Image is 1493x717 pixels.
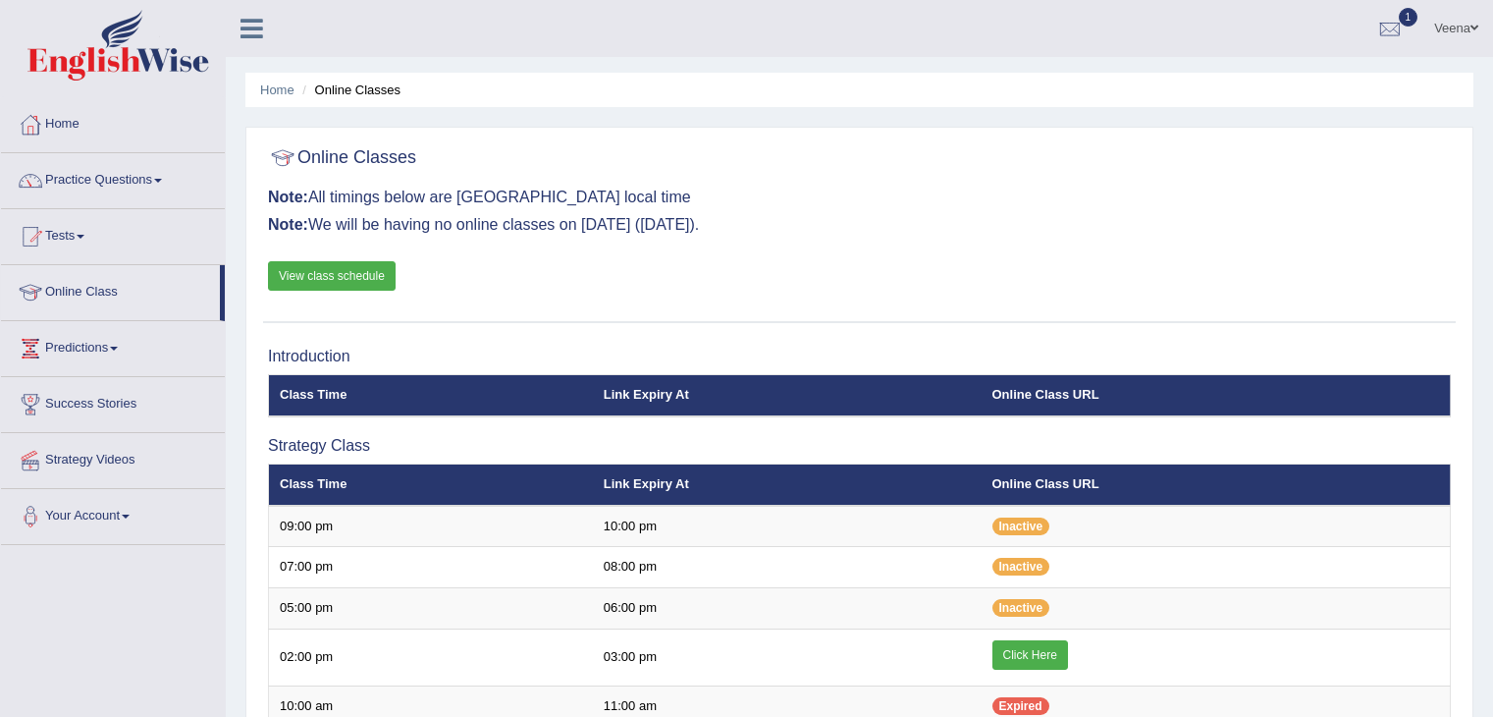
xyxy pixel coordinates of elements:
th: Class Time [269,375,593,416]
b: Note: [268,216,308,233]
th: Link Expiry At [593,375,982,416]
td: 09:00 pm [269,506,593,547]
h3: All timings below are [GEOGRAPHIC_DATA] local time [268,189,1451,206]
a: Home [1,97,225,146]
h3: Strategy Class [268,437,1451,455]
span: Inactive [992,518,1050,535]
a: Practice Questions [1,153,225,202]
td: 03:00 pm [593,629,982,686]
a: Home [260,83,294,97]
th: Online Class URL [982,375,1451,416]
td: 02:00 pm [269,629,593,686]
h3: We will be having no online classes on [DATE] ([DATE]). [268,216,1451,234]
a: Online Class [1,265,220,314]
td: 08:00 pm [593,547,982,588]
h3: Introduction [268,348,1451,365]
li: Online Classes [297,81,400,99]
a: Success Stories [1,377,225,426]
a: Your Account [1,489,225,538]
th: Online Class URL [982,465,1451,506]
span: Inactive [992,599,1050,617]
th: Link Expiry At [593,465,982,506]
span: 1 [1399,8,1418,27]
span: Inactive [992,558,1050,576]
a: Predictions [1,321,225,370]
a: Click Here [992,640,1068,670]
span: Expired [992,697,1049,715]
a: Tests [1,209,225,258]
td: 05:00 pm [269,587,593,629]
a: Strategy Videos [1,433,225,482]
td: 10:00 pm [593,506,982,547]
td: 06:00 pm [593,587,982,629]
td: 07:00 pm [269,547,593,588]
a: View class schedule [268,261,396,291]
th: Class Time [269,465,593,506]
h2: Online Classes [268,143,416,173]
b: Note: [268,189,308,205]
